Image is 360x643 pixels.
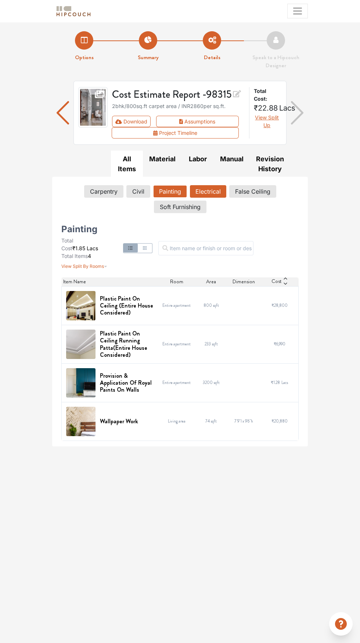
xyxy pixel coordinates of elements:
button: All Items [111,151,143,177]
span: ₹22.88 [254,104,278,112]
img: Plastic Paint On Ceiling (Entire House Considered) [66,291,96,320]
img: Provision & Application Of Royal Paints On Walls [66,368,96,398]
span: ₹28,800 [271,302,288,308]
button: Labor [182,151,214,167]
button: Material [143,151,182,167]
span: ₹1.85 [72,245,85,251]
button: Project Timeline [112,127,238,139]
td: 74 sqft [195,402,227,441]
span: Lacs [281,380,288,385]
h6: Provision & Application Of Royal Paints On Walls [100,372,154,394]
td: 3200 sqft [195,363,227,402]
button: View Split By Rooms [61,260,107,270]
span: logo-horizontal.svg [55,3,92,19]
span: Area [206,278,216,285]
strong: Options [75,53,94,61]
td: Entire apartment [158,325,195,363]
button: Soft Furnishing [154,201,206,213]
button: Painting [153,185,187,198]
span: Lacs [87,245,98,251]
span: Dimension [233,278,255,285]
button: Assumptions [156,116,239,127]
h3: Cost Estimate Report - 98315 [112,87,244,101]
strong: Total Cost: [254,87,280,103]
span: Total Items [61,253,88,259]
span: ₹6,990 [274,341,285,347]
td: 7'9"l x 9'6"h [227,402,260,441]
td: 800 sqft [195,286,227,325]
span: ₹20,880 [271,418,288,424]
img: gallery [78,87,108,127]
div: 2bhk / 800 sq.ft carpet area / INR 2860 per sq.ft. [112,102,244,110]
img: logo-horizontal.svg [55,5,92,18]
span: Item Name [63,278,86,285]
button: Carpentry [84,185,123,198]
button: Civil [126,185,150,198]
div: Toolbar with button groups [112,116,244,139]
button: False Ceiling [229,185,276,198]
td: Entire apartment [158,363,195,402]
img: Wallpaper Work [66,407,96,436]
td: Entire apartment [158,286,195,325]
strong: Speak to a Hipcouch Designer [252,53,299,70]
span: View Split Up [255,114,279,128]
button: Download [112,116,151,127]
td: 233 sqft [195,325,227,363]
strong: Summary [138,53,159,61]
input: Item name or finish or room or description [158,241,253,255]
button: Manual [214,151,250,167]
span: Lacs [279,104,295,112]
h5: Painting [61,226,97,232]
strong: Details [204,53,220,61]
button: View Split Up [254,114,280,129]
button: Electrical [190,185,226,198]
h6: Plastic Paint On Ceiling Running Patta(Entire House Considered) [100,330,154,358]
span: View Split By Rooms [61,264,104,269]
span: Total Cost [61,237,73,251]
span: Room [170,278,183,285]
span: Cost [271,277,281,286]
h6: Plastic Paint On Ceiling (Entire House Considered) [100,295,154,316]
button: Toggle navigation [287,4,308,18]
span: ₹1.28 [271,380,280,385]
button: Revision History [250,151,290,177]
div: First group [112,116,244,139]
h6: Wallpaper Work [100,418,138,425]
img: Plastic Paint On Ceiling Running Patta(Entire House Considered) [66,330,96,359]
img: arrow left [57,97,69,129]
img: arrow right [291,97,303,129]
li: 4 [61,252,91,260]
td: Living area [158,402,195,441]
